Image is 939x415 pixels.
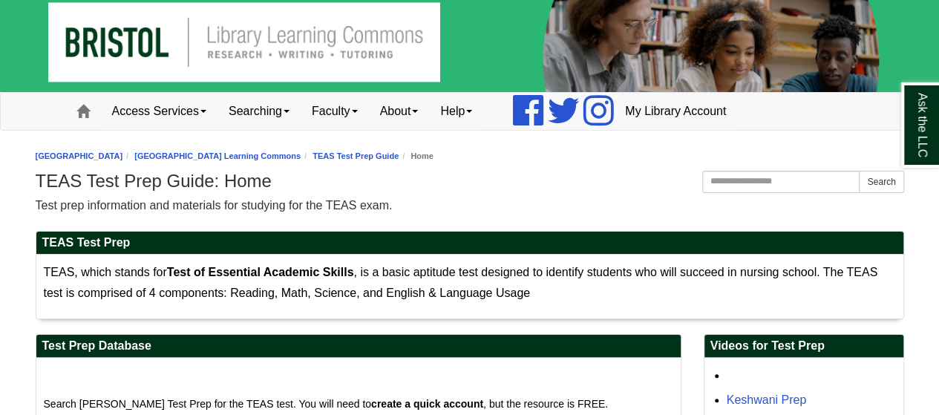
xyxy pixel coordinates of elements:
a: Access Services [101,93,217,130]
a: TEAS Test Prep Guide [313,151,399,160]
li: Home [399,149,433,163]
p: TEAS, which stands for , is a basic aptitude test designed to identify students who will succeed ... [44,262,896,304]
span: Test prep information and materials for studying for the TEAS exam. [36,199,393,212]
a: Help [429,93,483,130]
h2: TEAS Test Prep [36,232,903,255]
button: Search [859,171,903,193]
a: Keshwani Prep [727,393,807,406]
a: Searching [217,93,301,130]
strong: create a quick account [371,398,483,410]
a: Faculty [301,93,369,130]
strong: Test of Essential Academic Skills [167,266,354,278]
a: My Library Account [614,93,737,130]
a: About [369,93,430,130]
h2: Test Prep Database [36,335,681,358]
h2: Videos for Test Prep [704,335,903,358]
span: Search [PERSON_NAME] Test Prep for the TEAS test. You will need to , but the resource is FREE. [44,398,609,410]
nav: breadcrumb [36,149,904,163]
a: [GEOGRAPHIC_DATA] [36,151,123,160]
a: [GEOGRAPHIC_DATA] Learning Commons [134,151,301,160]
h1: TEAS Test Prep Guide: Home [36,171,904,192]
